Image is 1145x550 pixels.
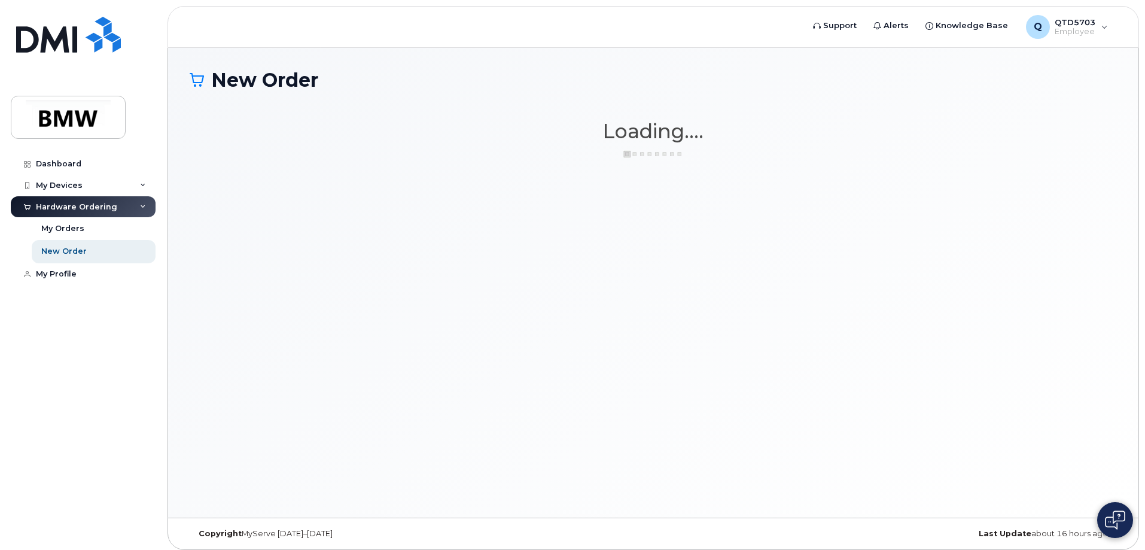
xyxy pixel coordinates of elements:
strong: Last Update [979,529,1031,538]
div: about 16 hours ago [808,529,1117,539]
h1: New Order [190,69,1117,90]
div: MyServe [DATE]–[DATE] [190,529,499,539]
strong: Copyright [199,529,242,538]
img: Open chat [1105,511,1125,530]
h1: Loading.... [190,120,1117,142]
img: ajax-loader-3a6953c30dc77f0bf724df975f13086db4f4c1262e45940f03d1251963f1bf2e.gif [623,150,683,159]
